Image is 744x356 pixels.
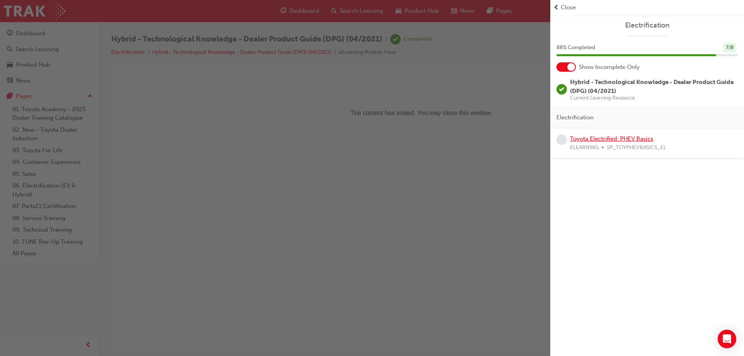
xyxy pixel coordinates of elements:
[561,3,576,12] span: Close
[556,113,594,122] span: Electrification
[556,21,738,30] a: Electrification
[556,43,595,52] span: 88 % Completed
[570,135,653,142] a: Toyota Electrified: PHEV Basics
[718,330,736,348] div: Open Intercom Messenger
[553,3,559,12] span: prev-icon
[553,3,741,12] button: prev-iconClose
[570,95,738,101] span: Current Learning Resource
[3,6,605,41] p: The content has ended. You may close this window.
[556,134,567,145] span: learningRecordVerb_NONE-icon
[579,63,640,72] span: Show Incomplete Only
[607,143,666,152] span: SP_TOYPHEVBASICS_EL
[723,43,736,53] div: 7 / 8
[570,143,599,152] span: ELEARNING
[556,84,567,95] span: learningRecordVerb_COMPLETE-icon
[570,79,734,95] span: Hybrid - Technological Knowledge - Dealer Product Guide (DPG) (04/2021)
